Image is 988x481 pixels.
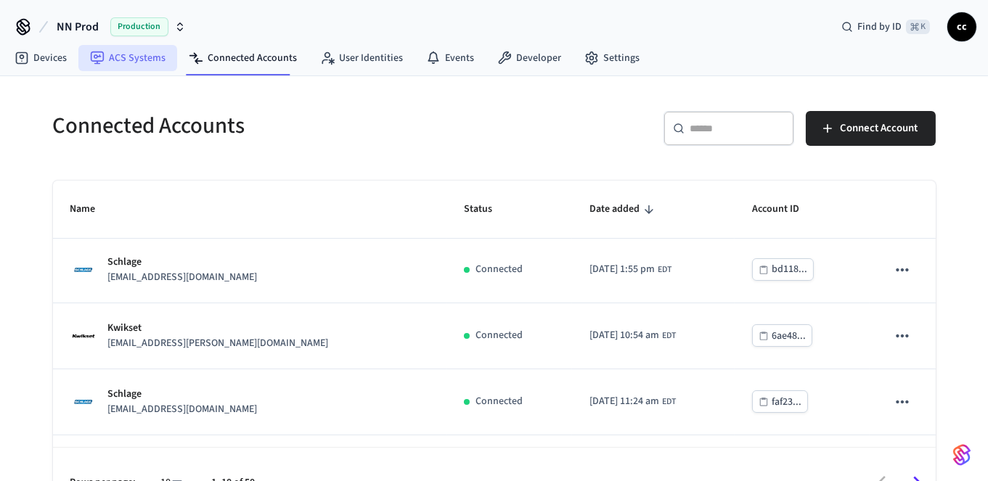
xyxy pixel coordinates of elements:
[177,45,309,71] a: Connected Accounts
[108,387,258,402] p: Schlage
[589,394,676,409] div: America/New_York
[108,321,329,336] p: Kwikset
[70,389,97,415] img: Schlage Logo, Square
[53,111,486,141] h5: Connected Accounts
[658,263,671,276] span: EDT
[752,324,812,347] button: 6ae48...
[947,12,976,41] button: cc
[589,262,655,277] span: [DATE] 1:55 pm
[752,258,814,281] button: bd118...
[752,198,818,221] span: Account ID
[830,14,942,40] div: Find by ID⌘ K
[772,260,807,279] div: bd118...
[486,45,573,71] a: Developer
[57,18,99,36] span: NN Prod
[70,257,97,283] img: Schlage Logo, Square
[309,45,415,71] a: User Identities
[589,328,676,343] div: America/New_York
[589,262,671,277] div: America/New_York
[70,198,115,221] span: Name
[953,443,971,466] img: SeamLogoGradient.69752ec5.svg
[906,20,930,34] span: ⌘ K
[589,328,659,343] span: [DATE] 10:54 am
[110,17,168,36] span: Production
[108,255,258,270] p: Schlage
[3,45,78,71] a: Devices
[662,395,676,408] span: EDT
[475,394,523,409] p: Connected
[772,327,806,345] div: 6ae48...
[573,45,651,71] a: Settings
[662,329,676,342] span: EDT
[475,262,523,277] p: Connected
[108,336,329,351] p: [EMAIL_ADDRESS][PERSON_NAME][DOMAIN_NAME]
[108,270,258,285] p: [EMAIL_ADDRESS][DOMAIN_NAME]
[475,328,523,343] p: Connected
[70,323,97,349] img: Kwikset Logo, Square
[752,390,808,413] button: faf23...
[806,111,936,146] button: Connect Account
[589,198,658,221] span: Date added
[841,119,918,138] span: Connect Account
[78,45,177,71] a: ACS Systems
[949,14,975,40] span: cc
[589,394,659,409] span: [DATE] 11:24 am
[415,45,486,71] a: Events
[108,402,258,417] p: [EMAIL_ADDRESS][DOMAIN_NAME]
[464,198,511,221] span: Status
[857,20,902,34] span: Find by ID
[772,393,801,411] div: faf23...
